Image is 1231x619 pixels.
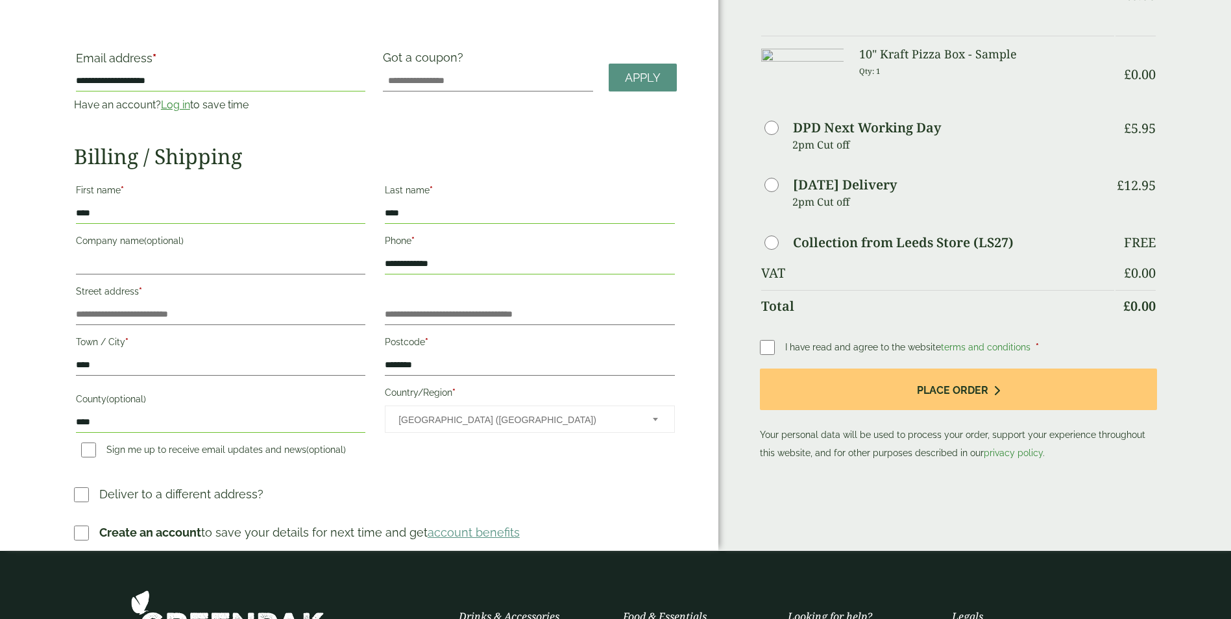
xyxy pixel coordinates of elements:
[74,144,677,169] h2: Billing / Shipping
[792,192,1115,212] p: 2pm Cut off
[385,383,674,406] label: Country/Region
[81,443,96,457] input: Sign me up to receive email updates and news(optional)
[859,66,881,76] small: Qty: 1
[792,135,1115,154] p: 2pm Cut off
[99,524,520,541] p: to save your details for next time and get
[125,337,128,347] abbr: required
[760,369,1158,411] button: Place order
[984,448,1043,458] a: privacy policy
[941,342,1030,352] a: terms and conditions
[1124,235,1156,250] p: Free
[793,121,941,134] label: DPD Next Working Day
[760,369,1158,463] p: Your personal data will be used to process your order, support your experience throughout this we...
[76,444,351,459] label: Sign me up to receive email updates and news
[106,394,146,404] span: (optional)
[99,526,201,539] strong: Create an account
[385,333,674,355] label: Postcode
[430,185,433,195] abbr: required
[859,47,1114,62] h3: 10" Kraft Pizza Box - Sample
[761,258,1115,289] th: VAT
[411,236,415,246] abbr: required
[139,286,142,297] abbr: required
[625,71,661,85] span: Apply
[99,485,263,503] p: Deliver to a different address?
[609,64,677,91] a: Apply
[1124,119,1131,137] span: £
[121,185,124,195] abbr: required
[76,390,365,412] label: County
[385,181,674,203] label: Last name
[161,99,190,111] a: Log in
[1123,297,1156,315] bdi: 0.00
[425,337,428,347] abbr: required
[76,53,365,71] label: Email address
[76,282,365,304] label: Street address
[1117,176,1156,194] bdi: 12.95
[1124,66,1131,83] span: £
[1124,66,1156,83] bdi: 0.00
[306,444,346,455] span: (optional)
[74,97,367,113] p: Have an account? to save time
[76,181,365,203] label: First name
[76,232,365,254] label: Company name
[785,342,1033,352] span: I have read and agree to the website
[1117,176,1124,194] span: £
[428,526,520,539] a: account benefits
[761,290,1115,322] th: Total
[1123,297,1130,315] span: £
[76,333,365,355] label: Town / City
[452,387,456,398] abbr: required
[398,406,635,433] span: United Kingdom (UK)
[385,406,674,433] span: Country/Region
[1124,119,1156,137] bdi: 5.95
[1124,264,1131,282] span: £
[144,236,184,246] span: (optional)
[1036,342,1039,352] abbr: required
[383,51,469,71] label: Got a coupon?
[793,178,897,191] label: [DATE] Delivery
[793,236,1014,249] label: Collection from Leeds Store (LS27)
[1124,264,1156,282] bdi: 0.00
[152,51,156,65] abbr: required
[385,232,674,254] label: Phone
